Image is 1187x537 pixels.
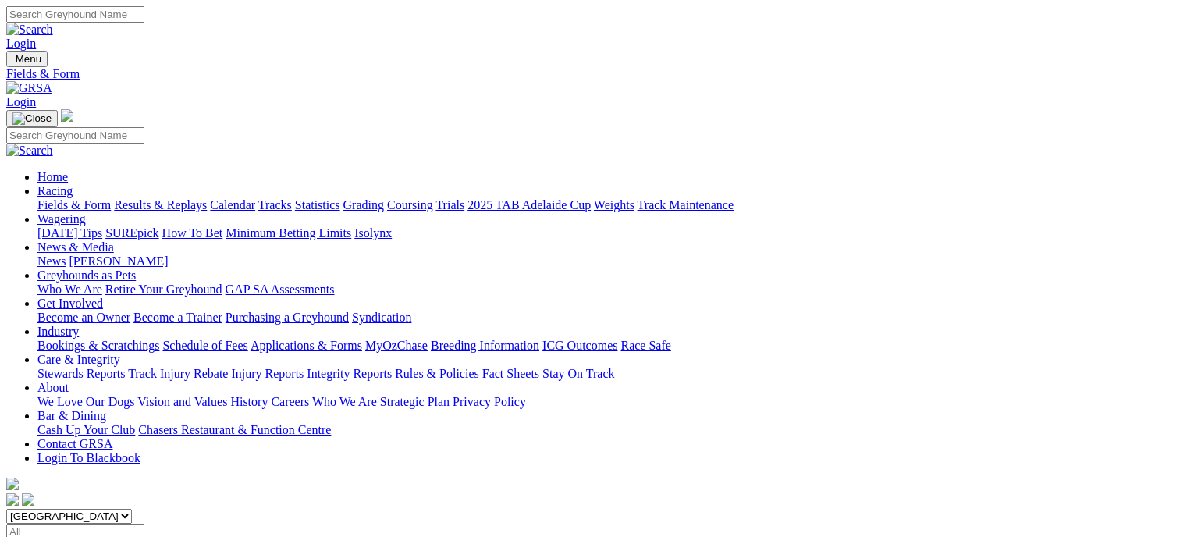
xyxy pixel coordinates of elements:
a: Care & Integrity [37,353,120,366]
a: [DATE] Tips [37,226,102,240]
a: Results & Replays [114,198,207,212]
img: logo-grsa-white.png [6,478,19,490]
a: Wagering [37,212,86,226]
a: Race Safe [620,339,670,352]
a: Who We Are [37,283,102,296]
div: Wagering [37,226,1181,240]
a: Breeding Information [431,339,539,352]
a: MyOzChase [365,339,428,352]
img: logo-grsa-white.png [61,109,73,122]
a: Login [6,95,36,108]
a: Weights [594,198,634,212]
a: ICG Outcomes [542,339,617,352]
a: Home [37,170,68,183]
a: Cash Up Your Club [37,423,135,436]
a: Bookings & Scratchings [37,339,159,352]
a: About [37,381,69,394]
a: Vision and Values [137,395,227,408]
a: Purchasing a Greyhound [226,311,349,324]
input: Search [6,6,144,23]
div: News & Media [37,254,1181,268]
div: Greyhounds as Pets [37,283,1181,297]
img: twitter.svg [22,493,34,506]
a: News [37,254,66,268]
a: Isolynx [354,226,392,240]
a: Schedule of Fees [162,339,247,352]
a: Statistics [295,198,340,212]
div: Racing [37,198,1181,212]
a: History [230,395,268,408]
a: Stewards Reports [37,367,125,380]
a: Integrity Reports [307,367,392,380]
button: Toggle navigation [6,110,58,127]
div: Care & Integrity [37,367,1181,381]
a: Fields & Form [37,198,111,212]
a: Fact Sheets [482,367,539,380]
a: Privacy Policy [453,395,526,408]
a: Tracks [258,198,292,212]
img: Search [6,144,53,158]
a: Grading [343,198,384,212]
a: Contact GRSA [37,437,112,450]
img: facebook.svg [6,493,19,506]
img: Close [12,112,52,125]
a: Track Injury Rebate [128,367,228,380]
a: Applications & Forms [251,339,362,352]
button: Toggle navigation [6,51,48,67]
a: Industry [37,325,79,338]
a: How To Bet [162,226,223,240]
a: Get Involved [37,297,103,310]
a: GAP SA Assessments [226,283,335,296]
div: Bar & Dining [37,423,1181,437]
a: Rules & Policies [395,367,479,380]
span: Menu [16,53,41,65]
a: Racing [37,184,73,197]
a: Injury Reports [231,367,304,380]
a: Login [6,37,36,50]
a: Become an Owner [37,311,130,324]
div: Industry [37,339,1181,353]
a: Fields & Form [6,67,1181,81]
a: Minimum Betting Limits [226,226,351,240]
a: Stay On Track [542,367,614,380]
div: Get Involved [37,311,1181,325]
a: We Love Our Dogs [37,395,134,408]
a: [PERSON_NAME] [69,254,168,268]
a: Retire Your Greyhound [105,283,222,296]
a: Bar & Dining [37,409,106,422]
a: Who We Are [312,395,377,408]
img: Search [6,23,53,37]
a: Chasers Restaurant & Function Centre [138,423,331,436]
a: Become a Trainer [133,311,222,324]
a: Syndication [352,311,411,324]
a: SUREpick [105,226,158,240]
a: Trials [435,198,464,212]
input: Search [6,127,144,144]
a: Greyhounds as Pets [37,268,136,282]
a: Login To Blackbook [37,451,140,464]
img: GRSA [6,81,52,95]
a: Calendar [210,198,255,212]
a: Track Maintenance [638,198,734,212]
a: Careers [271,395,309,408]
a: 2025 TAB Adelaide Cup [467,198,591,212]
div: About [37,395,1181,409]
a: Coursing [387,198,433,212]
a: News & Media [37,240,114,254]
a: Strategic Plan [380,395,450,408]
